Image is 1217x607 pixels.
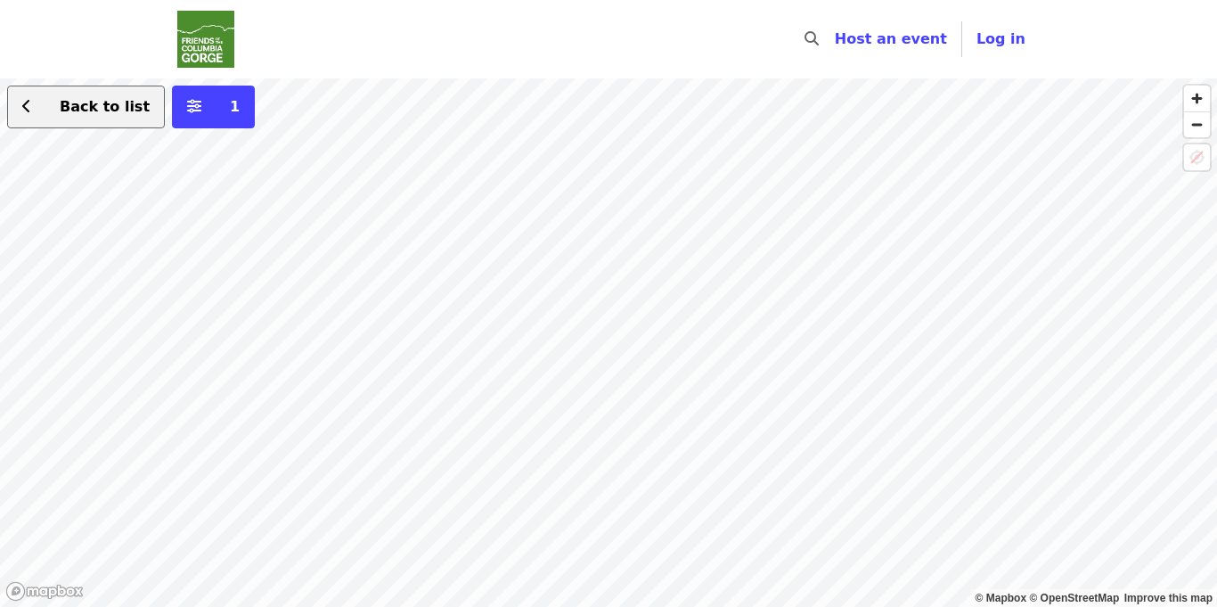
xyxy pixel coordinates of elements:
a: Map feedback [1124,592,1213,604]
i: chevron-left icon [22,98,31,115]
button: Back to list [7,86,165,128]
button: Location Not Available [1184,144,1210,170]
span: 1 [230,98,240,115]
a: Mapbox [976,592,1027,604]
i: search icon [805,30,819,47]
img: Friends Of The Columbia Gorge - Home [177,11,234,68]
button: Zoom In [1184,86,1210,111]
i: sliders-h icon [187,98,201,115]
a: Mapbox logo [5,581,84,602]
span: Log in [976,30,1025,47]
a: OpenStreetMap [1029,592,1119,604]
input: Search [829,18,844,61]
button: Log in [962,21,1040,57]
button: More filters (1 selected) [172,86,255,128]
button: Zoom Out [1184,111,1210,137]
a: Host an event [835,30,947,47]
span: Back to list [60,98,150,115]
